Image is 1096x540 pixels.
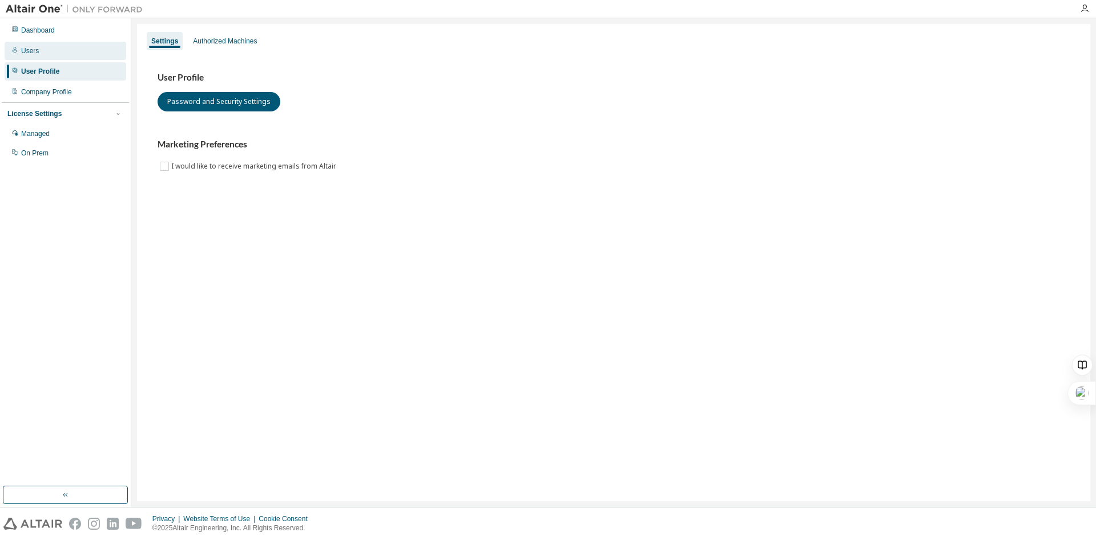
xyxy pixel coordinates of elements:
img: facebook.svg [69,518,81,530]
div: Cookie Consent [259,514,314,523]
div: On Prem [21,149,49,158]
div: User Profile [21,67,59,76]
div: Managed [21,129,50,138]
h3: Marketing Preferences [158,139,1070,150]
img: linkedin.svg [107,518,119,530]
h3: User Profile [158,72,1070,83]
label: I would like to receive marketing emails from Altair [171,159,339,173]
img: youtube.svg [126,518,142,530]
p: © 2025 Altair Engineering, Inc. All Rights Reserved. [152,523,315,533]
button: Password and Security Settings [158,92,280,111]
div: License Settings [7,109,62,118]
div: Dashboard [21,26,55,35]
img: altair_logo.svg [3,518,62,530]
div: Website Terms of Use [183,514,259,523]
div: Users [21,46,39,55]
img: instagram.svg [88,518,100,530]
div: Authorized Machines [193,37,257,46]
div: Settings [151,37,178,46]
img: Altair One [6,3,148,15]
div: Privacy [152,514,183,523]
div: Company Profile [21,87,72,97]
